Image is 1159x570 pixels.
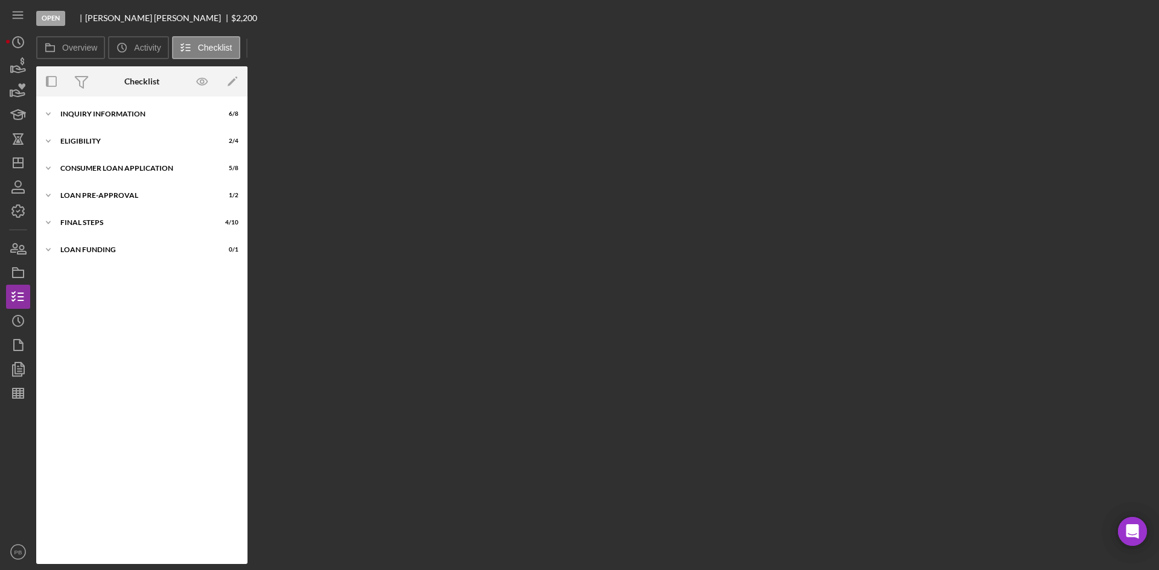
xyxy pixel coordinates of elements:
[217,110,238,118] div: 6 / 8
[172,36,240,59] button: Checklist
[62,43,97,52] label: Overview
[217,219,238,226] div: 4 / 10
[14,549,22,556] text: PB
[217,165,238,172] div: 5 / 8
[124,77,159,86] div: Checklist
[217,138,238,145] div: 2 / 4
[36,11,65,26] div: Open
[60,110,208,118] div: Inquiry Information
[36,36,105,59] button: Overview
[60,219,208,226] div: FINAL STEPS
[60,246,208,253] div: Loan Funding
[231,13,257,23] span: $2,200
[134,43,161,52] label: Activity
[108,36,168,59] button: Activity
[198,43,232,52] label: Checklist
[60,138,208,145] div: Eligibility
[6,540,30,564] button: PB
[217,246,238,253] div: 0 / 1
[60,165,208,172] div: Consumer Loan Application
[217,192,238,199] div: 1 / 2
[85,13,231,23] div: [PERSON_NAME] [PERSON_NAME]
[60,192,208,199] div: Loan Pre-Approval
[1118,517,1147,546] div: Open Intercom Messenger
